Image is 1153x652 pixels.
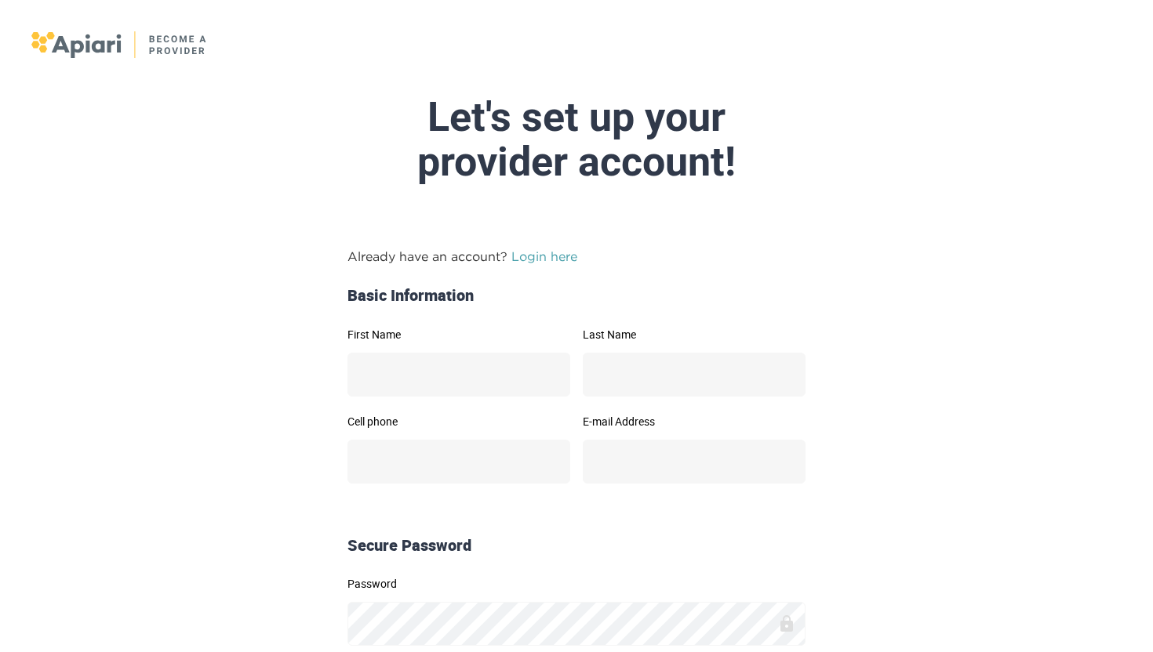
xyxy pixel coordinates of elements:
[347,578,806,589] label: Password
[347,416,570,427] label: Cell phone
[347,329,570,340] label: First Name
[583,329,806,340] label: Last Name
[511,249,577,263] a: Login here
[206,95,947,184] div: Let's set up your provider account!
[341,284,812,307] div: Basic Information
[583,416,806,427] label: E-mail Address
[341,534,812,557] div: Secure Password
[347,247,806,266] p: Already have an account?
[31,31,208,58] img: logo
